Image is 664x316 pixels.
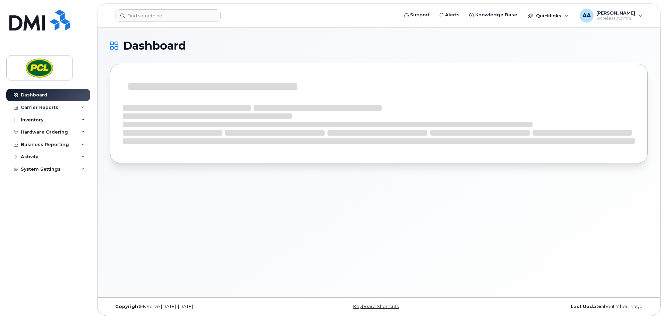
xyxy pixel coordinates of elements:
[353,304,399,309] a: Keyboard Shortcuts
[115,304,140,309] strong: Copyright
[110,304,289,309] div: MyServe [DATE]–[DATE]
[123,41,186,51] span: Dashboard
[468,304,648,309] div: about 7 hours ago
[571,304,601,309] strong: Last Update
